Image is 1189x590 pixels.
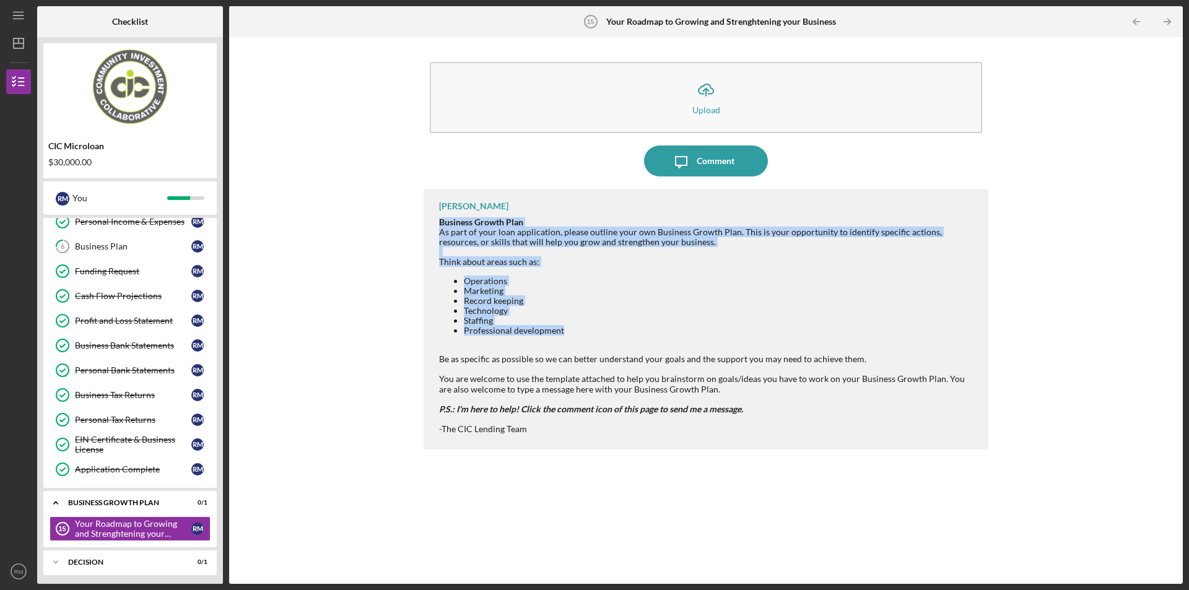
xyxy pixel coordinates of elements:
[50,407,211,432] a: Personal Tax ReturnsRM
[75,390,191,400] div: Business Tax Returns
[75,435,191,454] div: EIN Certificate & Business License
[50,209,211,234] a: Personal Income & ExpensesRM
[191,240,204,253] div: R M
[464,306,976,316] li: Technology
[464,316,976,326] li: Staffing
[112,17,148,27] b: Checklist
[14,568,24,575] text: RM
[75,266,191,276] div: Funding Request
[75,365,191,375] div: Personal Bank Statements
[191,265,204,277] div: R M
[75,291,191,301] div: Cash Flow Projections
[56,192,69,206] div: R M
[50,284,211,308] a: Cash Flow ProjectionsRM
[191,364,204,376] div: R M
[191,215,204,228] div: R M
[50,308,211,333] a: Profit and Loss StatementRM
[439,257,976,267] div: Think about areas such as:
[68,558,176,566] div: Decision
[50,358,211,383] a: Personal Bank StatementsRM
[191,290,204,302] div: R M
[439,354,976,364] div: Be as specific as possible so we can better understand your goals and the support you may need to...
[191,438,204,451] div: R M
[48,141,212,151] div: CIC Microloan
[75,464,191,474] div: Application Complete
[75,241,191,251] div: Business Plan
[191,389,204,401] div: R M
[75,316,191,326] div: Profit and Loss Statement
[50,333,211,358] a: Business Bank StatementsRM
[185,558,207,566] div: 0 / 1
[75,415,191,425] div: Personal Tax Returns
[50,432,211,457] a: EIN Certificate & Business LicenseRM
[439,374,976,394] div: You are welcome to use the template attached to help you brainstorm on goals/ideas you have to wo...
[75,217,191,227] div: Personal Income & Expenses
[439,424,976,434] div: -The CIC Lending Team
[439,217,976,247] div: As part of your loan application, please outline your own Business Growth Plan. This is your oppo...
[75,341,191,350] div: Business Bank Statements
[464,276,976,286] li: Operations
[191,414,204,426] div: R M
[58,525,66,532] tspan: 15
[68,499,176,506] div: Business Growth Plan
[185,499,207,506] div: 0 / 1
[72,188,167,209] div: You
[697,145,734,176] div: Comment
[587,18,594,25] tspan: 15
[50,457,211,482] a: Application CompleteRM
[48,157,212,167] div: $30,000.00
[439,404,743,414] em: P.S.: I'm here to help! Click the comment icon of this page to send me a message.
[50,516,211,541] a: 15Your Roadmap to Growing and Strenghtening your BusinessRM
[464,326,976,336] li: Professional development
[191,523,204,535] div: R M
[464,296,976,306] li: Record keeping
[75,519,191,539] div: Your Roadmap to Growing and Strenghtening your Business
[50,234,211,259] a: 6Business PlanRM
[43,50,217,124] img: Product logo
[61,243,65,251] tspan: 6
[50,383,211,407] a: Business Tax ReturnsRM
[430,62,982,133] button: Upload
[464,286,976,296] li: Marketing
[50,259,211,284] a: Funding RequestRM
[191,463,204,475] div: R M
[191,339,204,352] div: R M
[644,145,768,176] button: Comment
[692,105,720,115] div: Upload
[439,217,523,227] strong: Business Growth Plan
[439,201,508,211] div: [PERSON_NAME]
[6,559,31,584] button: RM
[191,315,204,327] div: R M
[606,17,836,27] b: Your Roadmap to Growing and Strenghtening your Business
